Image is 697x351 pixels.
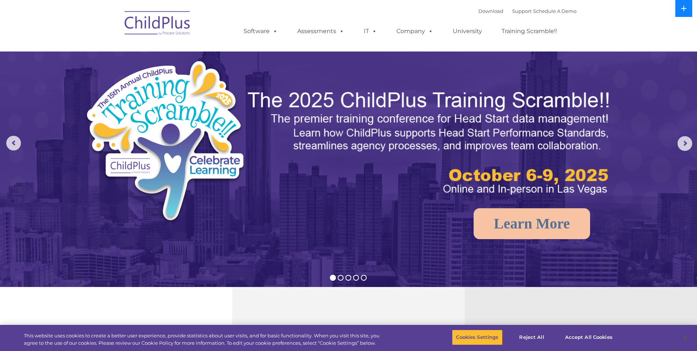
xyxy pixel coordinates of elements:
a: Schedule A Demo [533,8,576,14]
button: Close [677,329,693,345]
a: Learn More [474,208,590,239]
span: Phone number [102,79,133,84]
a: Support [512,8,532,14]
a: University [445,24,489,39]
span: Last name [102,49,125,54]
a: IT [356,24,384,39]
font: | [478,8,576,14]
button: Reject All [509,330,555,345]
a: Software [236,24,285,39]
div: This website uses cookies to create a better user experience, provide statistics about user visit... [24,332,383,347]
a: Assessments [290,24,352,39]
a: Download [478,8,503,14]
button: Accept All Cookies [561,330,617,345]
button: Cookies Settings [452,330,502,345]
img: ChildPlus by Procare Solutions [121,6,194,43]
a: Training Scramble!! [494,24,564,39]
a: Company [389,24,441,39]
